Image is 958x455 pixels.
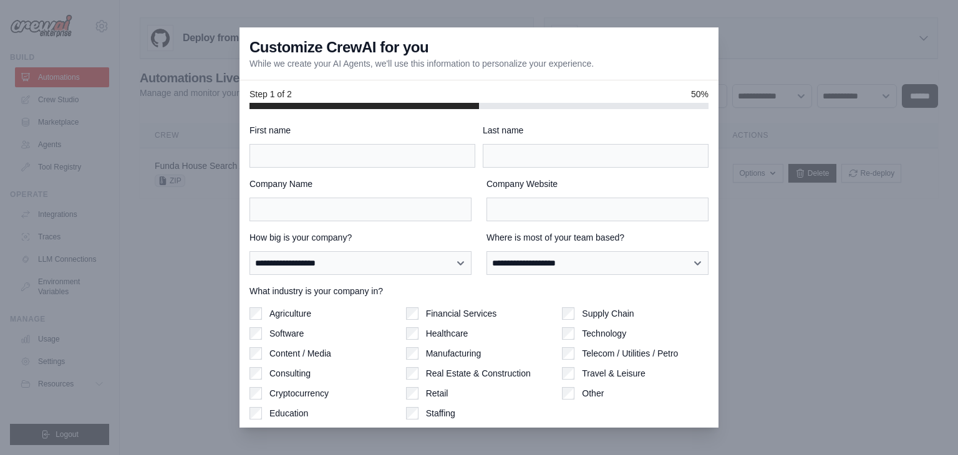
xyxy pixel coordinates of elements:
[426,347,481,360] label: Manufacturing
[486,178,709,190] label: Company Website
[582,387,604,400] label: Other
[426,387,448,400] label: Retail
[582,367,645,380] label: Travel & Leisure
[269,407,308,419] label: Education
[249,88,292,100] span: Step 1 of 2
[249,124,475,136] label: First name
[249,285,709,297] label: What industry is your company in?
[269,387,329,400] label: Cryptocurrency
[896,395,958,455] iframe: Chat Widget
[249,231,472,244] label: How big is your company?
[582,307,634,320] label: Supply Chain
[426,367,531,380] label: Real Estate & Construction
[483,124,709,136] label: Last name
[426,307,497,320] label: Financial Services
[269,367,311,380] label: Consulting
[269,327,304,340] label: Software
[249,57,594,70] p: While we create your AI Agents, we'll use this information to personalize your experience.
[582,327,626,340] label: Technology
[269,307,311,320] label: Agriculture
[691,88,709,100] span: 50%
[582,347,678,360] label: Telecom / Utilities / Petro
[269,347,331,360] label: Content / Media
[249,37,428,57] h3: Customize CrewAI for you
[426,407,455,419] label: Staffing
[249,178,472,190] label: Company Name
[486,231,709,244] label: Where is most of your team based?
[426,327,468,340] label: Healthcare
